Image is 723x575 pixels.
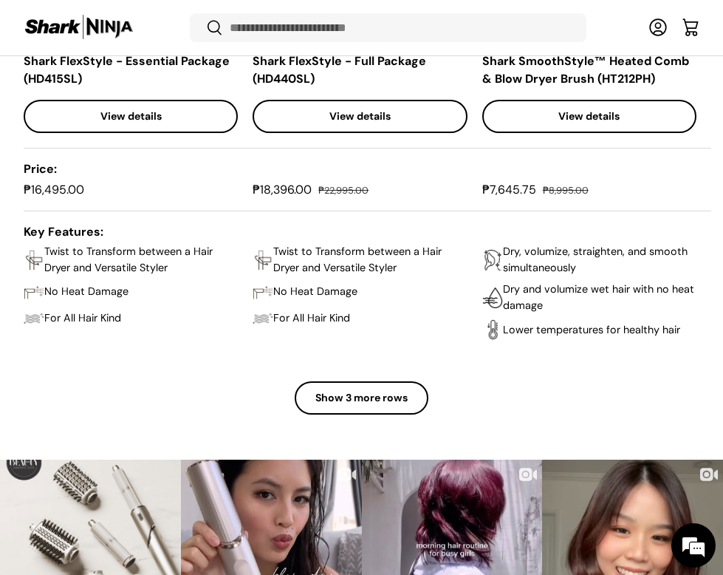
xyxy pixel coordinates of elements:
p: Twist to Transform between a Hair Dryer and Versatile Styler [44,244,238,276]
strong: ₱18,396.00 [253,182,315,197]
strong: ₱7,645.75 [482,182,540,197]
a: View details [482,100,696,133]
p: No Heat Damage [44,284,129,300]
p: For All Hair Kind [44,310,121,327]
img: Shark Ninja Philippines [24,13,134,42]
p: Dry and volumize wet hair with no heat damage [503,282,696,313]
span: Key Features [24,224,103,239]
div: Shark FlexStyle - Essential Package (HD415SL) [24,52,238,88]
s: ₱22,995.00 [318,184,369,197]
p: Twist to Transform between a Hair Dryer and Versatile Styler [273,244,467,276]
p: Dry, volumize, straighten, and smooth simultaneously [503,244,696,276]
div: Shark FlexStyle - Full Package (HD440SL) [253,52,467,88]
s: ₱8,995.00 [543,184,589,197]
button: Show 3 more rows [295,381,428,415]
a: View details [24,100,238,133]
a: View details [253,100,467,133]
span: Price [24,161,57,177]
p: For All Hair Kind [273,310,350,327]
div: Shark SmoothStyle™ Heated Comb & Blow Dryer Brush (HT212PH) [482,52,696,88]
p: Lower temperatures for healthy hair [503,322,680,338]
strong: ₱16,495.00 [24,182,88,197]
p: No Heat Damage [273,284,357,300]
